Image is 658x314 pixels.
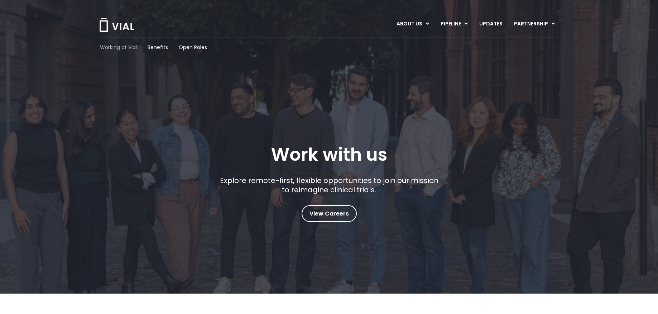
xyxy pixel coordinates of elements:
[309,209,349,218] span: View Careers
[217,176,441,194] p: Explore remote-first, flexible opportunities to join our mission to reimagine clinical trials.
[435,18,473,30] a: PIPELINEMenu Toggle
[271,144,387,165] h1: Work with us
[474,18,508,30] a: UPDATES
[508,18,561,30] a: PARTNERSHIPMenu Toggle
[179,44,207,51] a: Open Roles
[391,18,434,30] a: ABOUT USMenu Toggle
[100,44,137,51] a: Working at Vial
[99,18,135,32] img: Vial Logo
[302,205,357,222] a: View Careers
[148,44,168,51] a: Benefits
